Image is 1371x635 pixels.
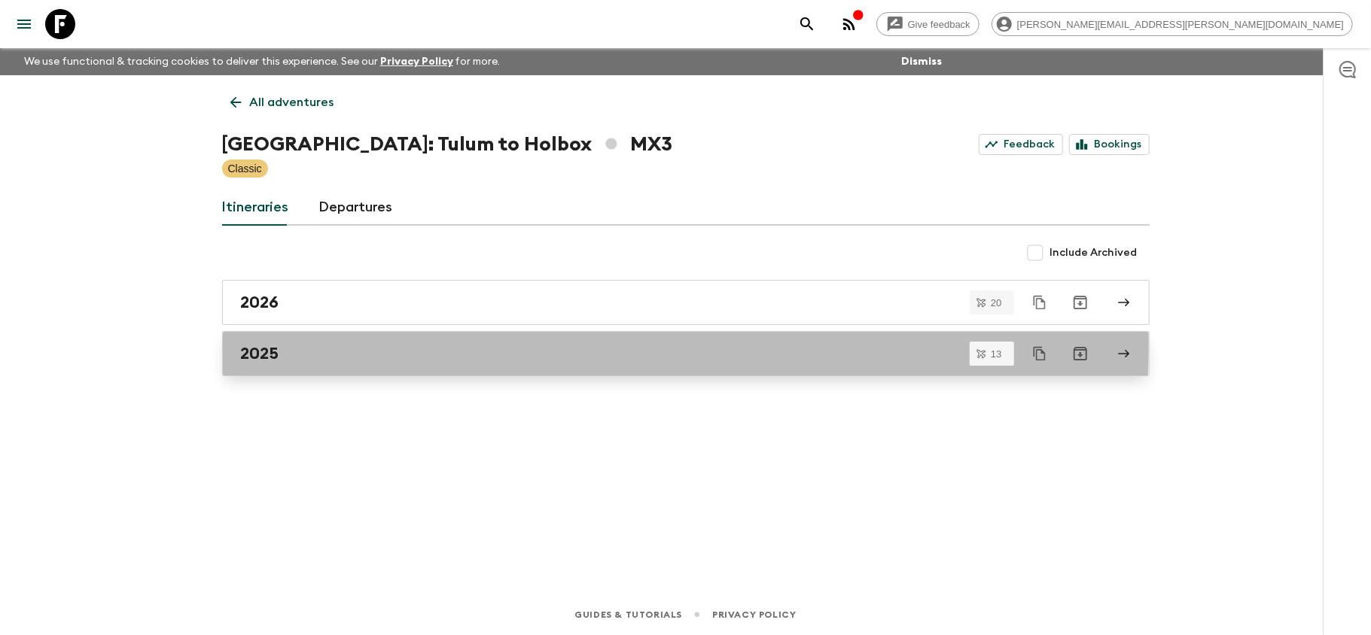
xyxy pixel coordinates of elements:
button: Duplicate [1026,340,1053,367]
button: search adventures [792,9,822,39]
span: Give feedback [900,19,979,30]
a: Bookings [1069,134,1150,155]
a: Give feedback [876,12,980,36]
a: All adventures [222,87,343,117]
h2: 2025 [241,344,279,363]
a: Feedback [979,134,1063,155]
a: Privacy Policy [380,56,453,67]
div: [PERSON_NAME][EMAIL_ADDRESS][PERSON_NAME][DOMAIN_NAME] [992,12,1353,36]
a: Privacy Policy [712,606,796,623]
button: menu [9,9,39,39]
button: Archive [1065,287,1095,317]
span: 20 [982,298,1010,308]
span: [PERSON_NAME][EMAIL_ADDRESS][PERSON_NAME][DOMAIN_NAME] [1009,19,1352,30]
button: Archive [1065,339,1095,369]
h2: 2026 [241,293,279,312]
p: Classic [228,161,262,176]
p: We use functional & tracking cookies to deliver this experience. See our for more. [18,48,507,75]
span: 13 [982,349,1010,359]
a: Guides & Tutorials [574,606,682,623]
a: 2025 [222,331,1150,376]
button: Dismiss [897,51,946,72]
p: All adventures [250,93,334,111]
span: Include Archived [1050,245,1138,260]
button: Duplicate [1026,289,1053,316]
a: Itineraries [222,190,289,226]
h1: [GEOGRAPHIC_DATA]: Tulum to Holbox MX3 [222,129,672,160]
a: 2026 [222,280,1150,325]
a: Departures [319,190,393,226]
